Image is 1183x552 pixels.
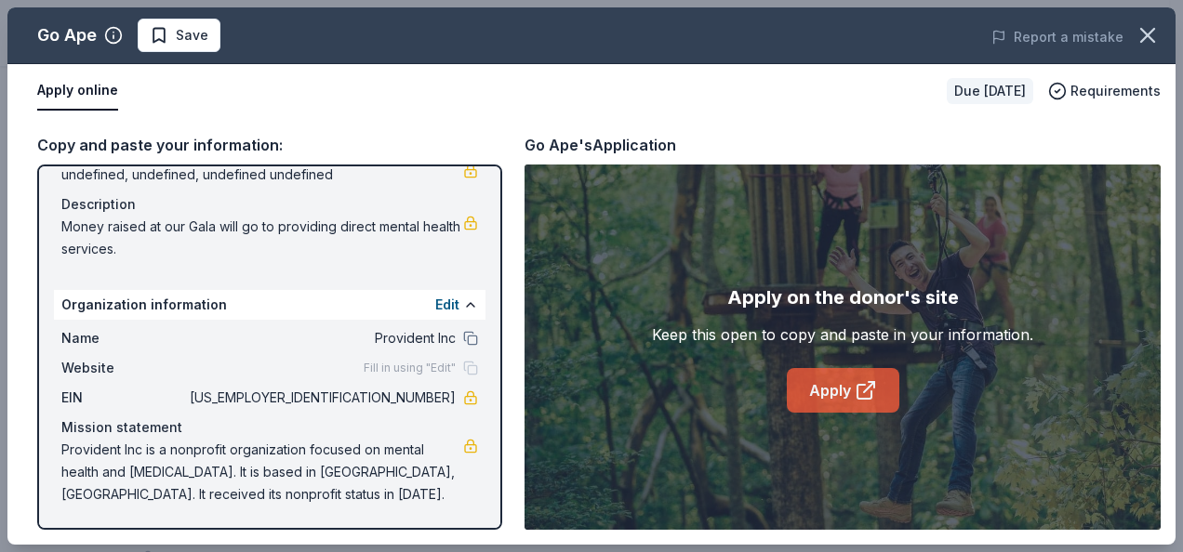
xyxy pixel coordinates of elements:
[61,439,463,506] span: Provident Inc is a nonprofit organization focused on mental health and [MEDICAL_DATA]. It is base...
[787,368,899,413] a: Apply
[138,19,220,52] button: Save
[61,327,186,349] span: Name
[61,164,463,186] span: undefined, undefined, undefined undefined
[525,133,676,157] div: Go Ape's Application
[1070,80,1161,102] span: Requirements
[186,387,456,409] span: [US_EMPLOYER_IDENTIFICATION_NUMBER]
[947,78,1033,104] div: Due [DATE]
[652,323,1033,346] div: Keep this open to copy and paste in your information.
[435,294,459,316] button: Edit
[37,72,118,111] button: Apply online
[61,216,463,260] span: Money raised at our Gala will go to providing direct mental health services.
[176,24,208,46] span: Save
[364,361,456,375] span: Fill in using "Edit"
[61,416,478,439] div: Mission statement
[61,193,478,216] div: Description
[37,133,502,157] div: Copy and paste your information:
[186,327,456,349] span: Provident Inc
[1048,80,1161,102] button: Requirements
[61,387,186,409] span: EIN
[727,283,959,312] div: Apply on the donor's site
[991,26,1123,48] button: Report a mistake
[37,20,97,50] div: Go Ape
[61,357,186,379] span: Website
[54,290,485,320] div: Organization information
